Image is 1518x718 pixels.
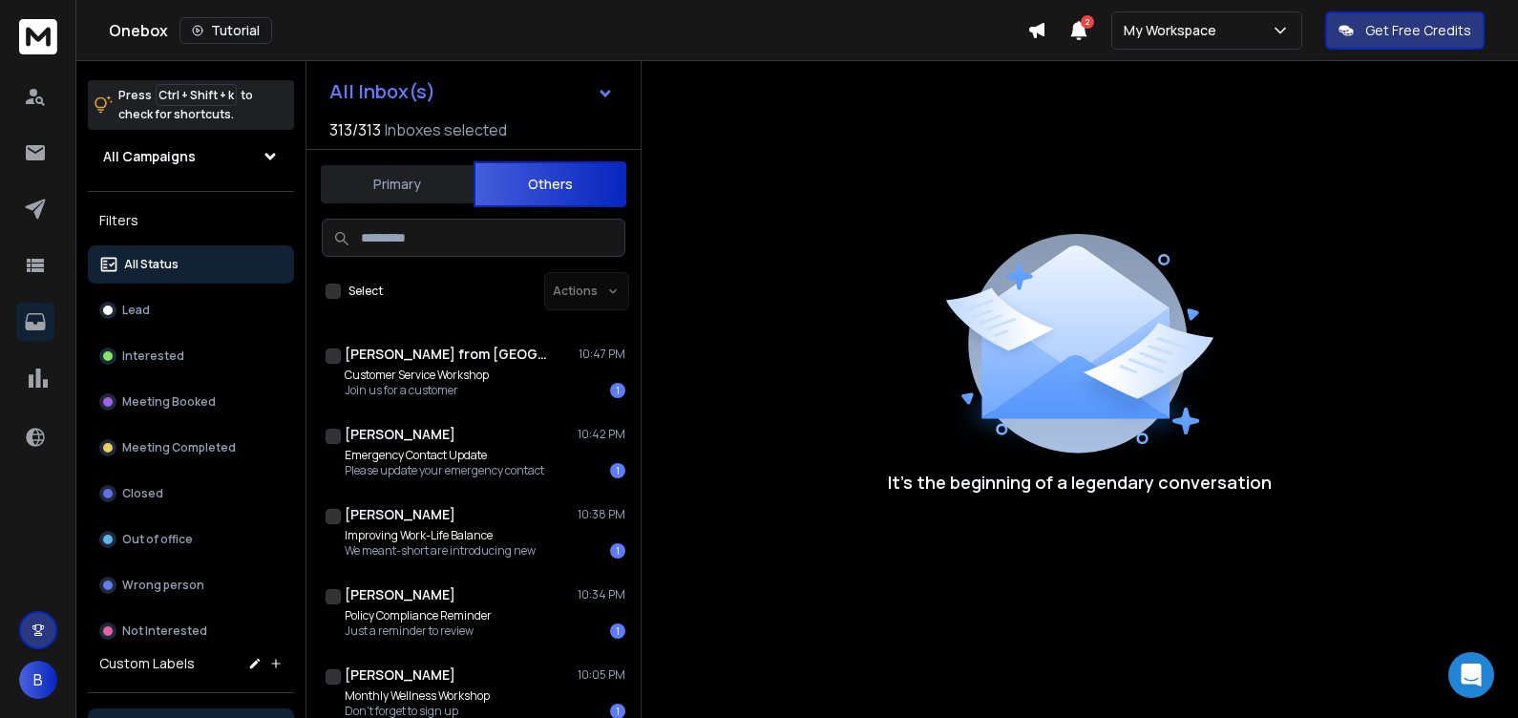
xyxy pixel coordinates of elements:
[122,303,150,318] p: Lead
[88,612,294,650] button: Not Interested
[345,448,544,463] p: Emergency Contact Update
[103,147,196,166] h1: All Campaigns
[610,623,625,639] div: 1
[474,161,626,207] button: Others
[345,463,544,478] p: Please update your emergency contact
[578,587,625,602] p: 10:34 PM
[19,661,57,699] button: B
[1124,21,1224,40] p: My Workspace
[122,348,184,364] p: Interested
[345,505,455,524] h1: [PERSON_NAME]
[345,383,489,398] p: Join us for a customer
[348,284,383,299] label: Select
[88,520,294,559] button: Out of office
[1081,15,1094,29] span: 2
[345,665,455,685] h1: [PERSON_NAME]
[156,84,237,106] span: Ctrl + Shift + k
[321,163,474,205] button: Primary
[88,475,294,513] button: Closed
[345,528,536,543] p: Improving Work-Life Balance
[579,347,625,362] p: 10:47 PM
[329,82,435,101] h1: All Inbox(s)
[578,667,625,683] p: 10:05 PM
[122,394,216,410] p: Meeting Booked
[345,543,536,559] p: We meant-short are introducing new
[345,585,455,604] h1: [PERSON_NAME]
[1448,652,1494,698] div: Open Intercom Messenger
[578,507,625,522] p: 10:38 PM
[88,566,294,604] button: Wrong person
[122,486,163,501] p: Closed
[88,383,294,421] button: Meeting Booked
[578,427,625,442] p: 10:42 PM
[345,425,455,444] h1: [PERSON_NAME]
[345,368,489,383] p: Customer Service Workshop
[109,17,1027,44] div: Onebox
[610,463,625,478] div: 1
[610,543,625,559] div: 1
[329,118,381,141] span: 313 / 313
[122,440,236,455] p: Meeting Completed
[124,257,179,272] p: All Status
[88,207,294,234] h3: Filters
[385,118,507,141] h3: Inboxes selected
[1325,11,1485,50] button: Get Free Credits
[88,245,294,284] button: All Status
[888,469,1272,496] p: It’s the beginning of a legendary conversation
[1365,21,1471,40] p: Get Free Credits
[88,137,294,176] button: All Campaigns
[345,608,492,623] p: Policy Compliance Reminder
[314,73,629,111] button: All Inbox(s)
[88,291,294,329] button: Lead
[122,532,193,547] p: Out of office
[122,578,204,593] p: Wrong person
[610,383,625,398] div: 1
[345,623,492,639] p: Just a reminder to review
[88,337,294,375] button: Interested
[88,429,294,467] button: Meeting Completed
[179,17,272,44] button: Tutorial
[122,623,207,639] p: Not Interested
[99,654,195,673] h3: Custom Labels
[345,688,490,704] p: Monthly Wellness Workshop
[118,86,253,124] p: Press to check for shortcuts.
[345,345,555,364] h1: [PERSON_NAME] from [GEOGRAPHIC_DATA]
